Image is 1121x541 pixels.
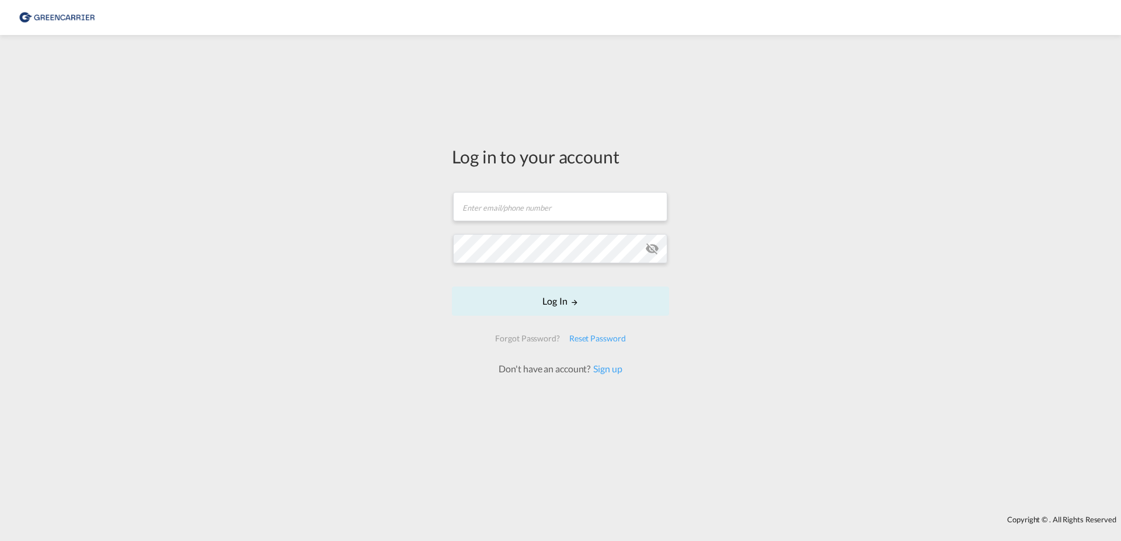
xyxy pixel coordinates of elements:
div: Log in to your account [452,144,669,169]
div: Reset Password [565,328,631,349]
div: Don't have an account? [486,362,635,375]
button: LOGIN [452,287,669,316]
img: 8cf206808afe11efa76fcd1e3d746489.png [18,5,96,31]
a: Sign up [590,363,622,374]
md-icon: icon-eye-off [645,242,659,256]
div: Forgot Password? [490,328,564,349]
input: Enter email/phone number [453,192,667,221]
